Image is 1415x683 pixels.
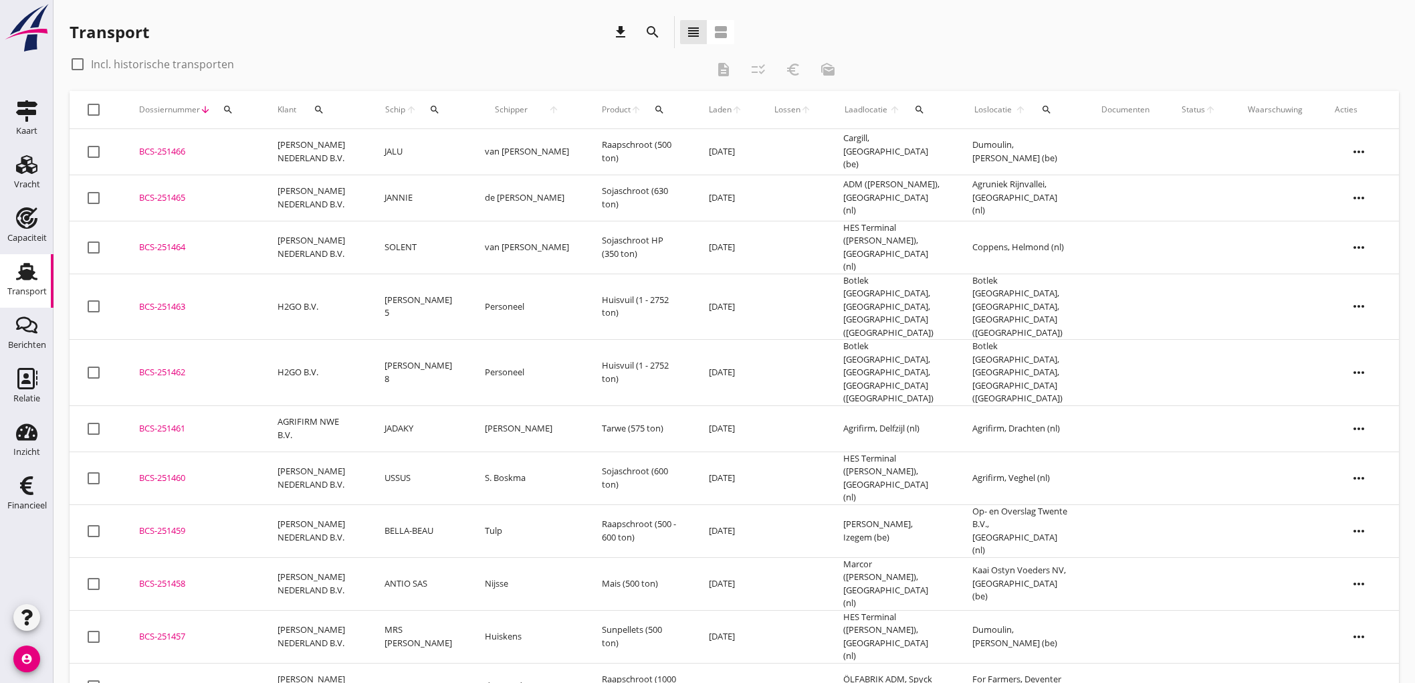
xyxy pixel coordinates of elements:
[774,104,800,116] span: Lossen
[693,610,758,663] td: [DATE]
[693,340,758,406] td: [DATE]
[469,340,586,406] td: Personeel
[1340,133,1378,171] i: more_horiz
[368,175,469,221] td: JANNIE
[139,630,245,644] div: BCS-251457
[1101,104,1150,116] div: Documenten
[972,104,1013,116] span: Loslocatie
[469,452,586,504] td: S. Boskma
[314,104,324,115] i: search
[645,24,661,40] i: search
[385,104,405,116] span: Schip
[469,405,586,452] td: [PERSON_NAME]
[7,287,47,296] div: Transport
[654,104,665,115] i: search
[1340,565,1378,603] i: more_horiz
[469,221,586,274] td: van [PERSON_NAME]
[956,129,1085,175] td: Dumoulin, [PERSON_NAME] (be)
[685,24,701,40] i: view_headline
[586,221,693,274] td: Sojaschroot HP (350 ton)
[956,557,1085,610] td: Kaai Ostyn Voeders NV, [GEOGRAPHIC_DATA] (be)
[956,452,1085,504] td: Agrifirm, Veghel (nl)
[13,646,40,672] i: account_circle
[827,129,956,175] td: Cargill, [GEOGRAPHIC_DATA] (be)
[7,233,47,242] div: Capaciteit
[139,472,245,485] div: BCS-251460
[429,104,440,115] i: search
[586,504,693,557] td: Raapschroot (500 - 600 ton)
[278,94,352,126] div: Klant
[1340,229,1378,266] i: more_horiz
[469,610,586,663] td: Huiskens
[586,405,693,452] td: Tarwe (575 ton)
[368,221,469,274] td: SOLENT
[693,129,758,175] td: [DATE]
[261,452,368,504] td: [PERSON_NAME] NEDERLAND B.V.
[843,104,888,116] span: Laadlocatie
[1340,618,1378,656] i: more_horiz
[368,129,469,175] td: JALU
[956,610,1085,663] td: Dumoulin, [PERSON_NAME] (be)
[693,557,758,610] td: [DATE]
[16,126,37,135] div: Kaart
[956,405,1085,452] td: Agrifirm, Drachten (nl)
[70,21,149,43] div: Transport
[261,340,368,406] td: H2GO B.V.
[1013,104,1027,115] i: arrow_upward
[709,104,732,116] span: Laden
[693,175,758,221] td: [DATE]
[200,104,211,115] i: arrow_downward
[586,129,693,175] td: Raapschroot (500 ton)
[1205,104,1216,115] i: arrow_upward
[14,180,40,189] div: Vracht
[827,504,956,557] td: [PERSON_NAME], Izegem (be)
[139,241,245,254] div: BCS-251464
[368,405,469,452] td: JADAKY
[368,557,469,610] td: ANTIO SAS
[261,504,368,557] td: [PERSON_NAME] NEDERLAND B.V.
[914,104,925,115] i: search
[1340,410,1378,448] i: more_horiz
[1041,104,1052,115] i: search
[827,221,956,274] td: HES Terminal ([PERSON_NAME]), [GEOGRAPHIC_DATA] (nl)
[693,221,758,274] td: [DATE]
[139,524,245,538] div: BCS-251459
[586,274,693,340] td: Huisvuil (1 - 2752 ton)
[261,610,368,663] td: [PERSON_NAME] NEDERLAND B.V.
[800,104,811,115] i: arrow_upward
[469,504,586,557] td: Tulp
[261,175,368,221] td: [PERSON_NAME] NEDERLAND B.V.
[7,501,47,510] div: Financieel
[693,452,758,504] td: [DATE]
[261,221,368,274] td: [PERSON_NAME] NEDERLAND B.V.
[956,175,1085,221] td: Agruniek Rijnvallei, [GEOGRAPHIC_DATA] (nl)
[956,274,1085,340] td: Botlek [GEOGRAPHIC_DATA], [GEOGRAPHIC_DATA], [GEOGRAPHIC_DATA] ([GEOGRAPHIC_DATA])
[827,452,956,504] td: HES Terminal ([PERSON_NAME]), [GEOGRAPHIC_DATA] (nl)
[956,340,1085,406] td: Botlek [GEOGRAPHIC_DATA], [GEOGRAPHIC_DATA], [GEOGRAPHIC_DATA] ([GEOGRAPHIC_DATA])
[1248,104,1303,116] div: Waarschuwing
[1335,104,1383,116] div: Acties
[368,610,469,663] td: MRS [PERSON_NAME]
[469,274,586,340] td: Personeel
[888,104,901,115] i: arrow_upward
[586,557,693,610] td: Mais (500 ton)
[139,104,200,116] span: Dossiernummer
[139,366,245,379] div: BCS-251462
[586,452,693,504] td: Sojaschroot (600 ton)
[956,504,1085,557] td: Op- en Overslag Twente B.V., [GEOGRAPHIC_DATA] (nl)
[223,104,233,115] i: search
[368,504,469,557] td: BELLA-BEAU
[469,129,586,175] td: van [PERSON_NAME]
[732,104,742,115] i: arrow_upward
[91,58,234,71] label: Incl. historische transporten
[3,3,51,53] img: logo-small.a267ee39.svg
[693,504,758,557] td: [DATE]
[8,340,46,349] div: Berichten
[586,610,693,663] td: Sunpellets (500 ton)
[1340,288,1378,325] i: more_horiz
[602,104,631,116] span: Product
[13,448,40,456] div: Inzicht
[693,274,758,340] td: [DATE]
[1340,512,1378,550] i: more_horiz
[827,340,956,406] td: Botlek [GEOGRAPHIC_DATA], [GEOGRAPHIC_DATA], [GEOGRAPHIC_DATA] ([GEOGRAPHIC_DATA])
